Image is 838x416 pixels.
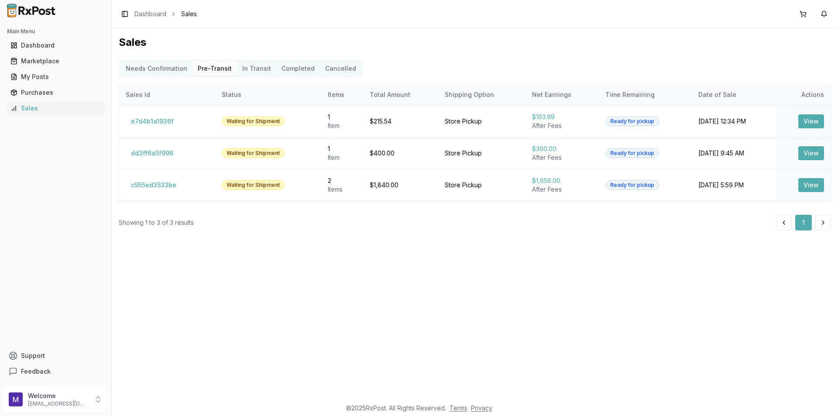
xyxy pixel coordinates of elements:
[370,181,431,189] div: $1,840.00
[798,114,824,128] button: View
[7,85,104,100] a: Purchases
[532,121,591,130] div: After Fees
[605,117,659,126] div: Ready for pickup
[119,84,215,105] th: Sales Id
[126,114,179,128] button: e7d4b1a1936f
[328,113,356,121] div: 1
[525,84,598,105] th: Net Earnings
[9,392,23,406] img: User avatar
[3,86,108,100] button: Purchases
[7,53,104,69] a: Marketplace
[10,41,101,50] div: Dashboard
[7,69,104,85] a: My Posts
[134,10,166,18] a: Dashboard
[7,100,104,116] a: Sales
[192,62,237,76] button: Pre-Transit
[215,84,320,105] th: Status
[445,181,518,189] div: Store Pickup
[222,117,285,126] div: Waiting for Shipment
[126,178,182,192] button: c955ed3533be
[7,28,104,35] h2: Main Menu
[276,62,320,76] button: Completed
[3,38,108,52] button: Dashboard
[370,149,431,158] div: $400.00
[320,62,361,76] button: Cancelled
[3,101,108,115] button: Sales
[798,146,824,160] button: View
[3,70,108,84] button: My Posts
[605,180,659,190] div: Ready for pickup
[328,121,356,130] div: Item
[120,62,192,76] button: Needs Confirmation
[28,400,89,407] p: [EMAIL_ADDRESS][DOMAIN_NAME]
[438,84,525,105] th: Shipping Option
[3,364,108,379] button: Feedback
[126,146,179,160] button: dd3ff6a5f996
[691,84,776,105] th: Date of Sale
[222,148,285,158] div: Waiting for Shipment
[10,88,101,97] div: Purchases
[598,84,691,105] th: Time Remaining
[532,144,591,153] div: $360.00
[21,367,51,376] span: Feedback
[10,72,101,81] div: My Posts
[222,180,285,190] div: Waiting for Shipment
[698,117,769,126] div: [DATE] 12:34 PM
[134,10,197,18] nav: breadcrumb
[321,84,363,105] th: Items
[445,149,518,158] div: Store Pickup
[7,38,104,53] a: Dashboard
[363,84,438,105] th: Total Amount
[471,404,492,412] a: Privacy
[776,84,831,105] th: Actions
[450,404,467,412] a: Terms
[698,181,769,189] div: [DATE] 5:59 PM
[605,148,659,158] div: Ready for pickup
[328,144,356,153] div: 1
[119,218,194,227] div: Showing 1 to 3 of 3 results
[698,149,769,158] div: [DATE] 9:45 AM
[532,153,591,162] div: After Fees
[10,104,101,113] div: Sales
[532,176,591,185] div: $1,656.00
[532,113,591,121] div: $193.99
[237,62,276,76] button: In Transit
[28,392,89,400] p: Welcome
[795,215,812,230] button: 1
[119,35,831,49] h1: Sales
[370,117,431,126] div: $215.54
[445,117,518,126] div: Store Pickup
[798,178,824,192] button: View
[3,348,108,364] button: Support
[3,54,108,68] button: Marketplace
[181,10,197,18] span: Sales
[328,176,356,185] div: 2
[328,185,356,194] div: Item s
[328,153,356,162] div: Item
[10,57,101,65] div: Marketplace
[532,185,591,194] div: After Fees
[3,3,59,17] img: RxPost Logo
